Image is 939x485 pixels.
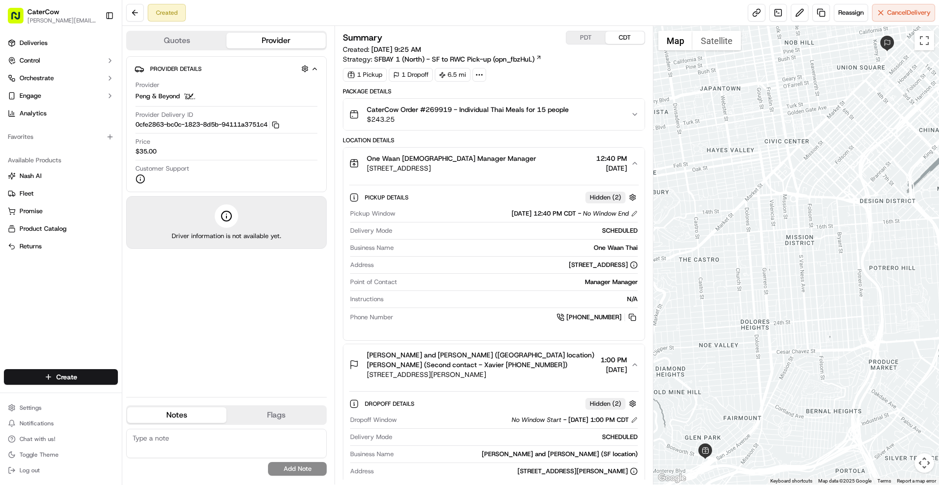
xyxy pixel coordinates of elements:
div: Available Products [4,153,118,168]
span: Pylon [97,166,118,173]
span: Chat with us! [20,435,55,443]
button: CaterCow Order #269919 - Individual Thai Meals for 15 people$243.25 [343,99,644,130]
button: Quotes [127,33,226,48]
span: Log out [20,466,40,474]
span: Control [20,56,40,65]
a: Fleet [8,189,114,198]
span: Delivery Mode [350,226,392,235]
span: Notifications [20,419,54,427]
div: Strategy: [343,54,542,64]
span: Business Name [350,243,394,252]
button: Promise [4,203,118,219]
span: $35.00 [135,147,156,156]
a: SFBAY 1 (North) - SF to RWC Pick-up (opn_fbzHuL) [374,54,542,64]
span: Toggle Theme [20,451,59,459]
button: Keyboard shortcuts [770,478,812,485]
img: Google [656,472,688,485]
span: Reassign [838,8,864,17]
span: Promise [20,207,43,216]
span: No Window Start [512,416,561,424]
h3: Summary [343,33,382,42]
span: [STREET_ADDRESS][PERSON_NAME] [367,370,596,379]
button: Start new chat [166,96,178,108]
span: Business Name [350,450,394,459]
button: Toggle fullscreen view [915,31,934,50]
span: Peng & Beyond [135,92,180,101]
span: Provider [135,81,159,89]
span: Returns [20,242,42,251]
span: Address [350,261,374,269]
div: 💻 [83,143,90,151]
button: PDT [566,31,605,44]
span: [DATE] 9:25 AM [371,45,421,54]
span: Orchestrate [20,74,54,83]
button: Control [4,53,118,68]
span: Deliveries [20,39,47,47]
span: Dropoff Details [365,400,416,408]
span: CaterCow Order #269919 - Individual Thai Meals for 15 people [367,105,569,114]
span: Hidden ( 2 ) [590,193,621,202]
div: 📗 [10,143,18,151]
span: [PHONE_NUMBER] [566,313,622,322]
a: Nash AI [8,172,114,180]
span: Product Catalog [20,224,67,233]
a: 📗Knowledge Base [6,138,79,155]
button: CaterCow [27,7,59,17]
button: [PERSON_NAME][EMAIL_ADDRESS][DOMAIN_NAME] [27,17,97,24]
span: 1:00 PM [601,355,627,365]
span: One Waan [DEMOGRAPHIC_DATA] Manager Manager [367,154,536,163]
span: $243.25 [367,114,569,124]
img: Nash [10,10,29,29]
button: Notifications [4,417,118,430]
button: Provider Details [134,61,318,77]
span: Nash AI [20,172,42,180]
a: Open this area in Google Maps (opens a new window) [656,472,688,485]
span: Create [56,372,77,382]
img: 1736555255976-a54dd68f-1ca7-489b-9aae-adbdc363a1c4 [10,93,27,111]
span: Pickup Details [365,194,410,201]
button: One Waan [DEMOGRAPHIC_DATA] Manager Manager[STREET_ADDRESS]12:40 PM[DATE] [343,148,644,179]
span: SFBAY 1 (North) - SF to RWC Pick-up (opn_fbzHuL) [374,54,535,64]
button: Hidden (2) [585,397,639,410]
button: Show street map [658,31,693,50]
span: Pickup Window [350,209,395,218]
button: [PERSON_NAME] and [PERSON_NAME] ([GEOGRAPHIC_DATA] location) [PERSON_NAME] (Second contact - Xavi... [343,344,644,385]
a: 💻API Documentation [79,138,161,155]
span: Map data ©2025 Google [818,478,872,484]
button: Show satellite imagery [693,31,741,50]
span: API Documentation [92,142,157,152]
a: Deliveries [4,35,118,51]
span: Price [135,137,150,146]
a: Product Catalog [8,224,114,233]
button: Fleet [4,186,118,201]
span: [PERSON_NAME] and [PERSON_NAME] ([GEOGRAPHIC_DATA] location) [PERSON_NAME] (Second contact - Xavi... [367,350,596,370]
span: Provider Details [150,65,201,73]
button: CancelDelivery [872,4,935,22]
span: 12:40 PM [596,154,627,163]
span: [DATE] 12:40 PM CDT [512,209,576,218]
button: CDT [605,31,645,44]
span: [DATE] [596,163,627,173]
span: [DATE] [601,365,627,375]
button: Engage [4,88,118,104]
div: Location Details [343,136,645,144]
button: Settings [4,401,118,415]
div: 1 Dropoff [389,68,433,82]
div: SCHEDULED [396,433,637,441]
a: Powered byPylon [69,165,118,173]
span: Knowledge Base [20,142,75,152]
button: Flags [226,407,326,423]
span: Hidden ( 2 ) [590,399,621,408]
input: Got a question? Start typing here... [25,63,176,73]
div: [STREET_ADDRESS][PERSON_NAME] [517,467,638,476]
div: SCHEDULED [396,226,637,235]
div: [PERSON_NAME] and [PERSON_NAME] (SF location) [398,450,637,459]
a: [PHONE_NUMBER] [557,312,638,323]
a: Report a map error [897,478,936,484]
a: Returns [8,242,114,251]
button: Toggle Theme [4,448,118,462]
span: Fleet [20,189,34,198]
div: Manager Manager [401,278,637,287]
